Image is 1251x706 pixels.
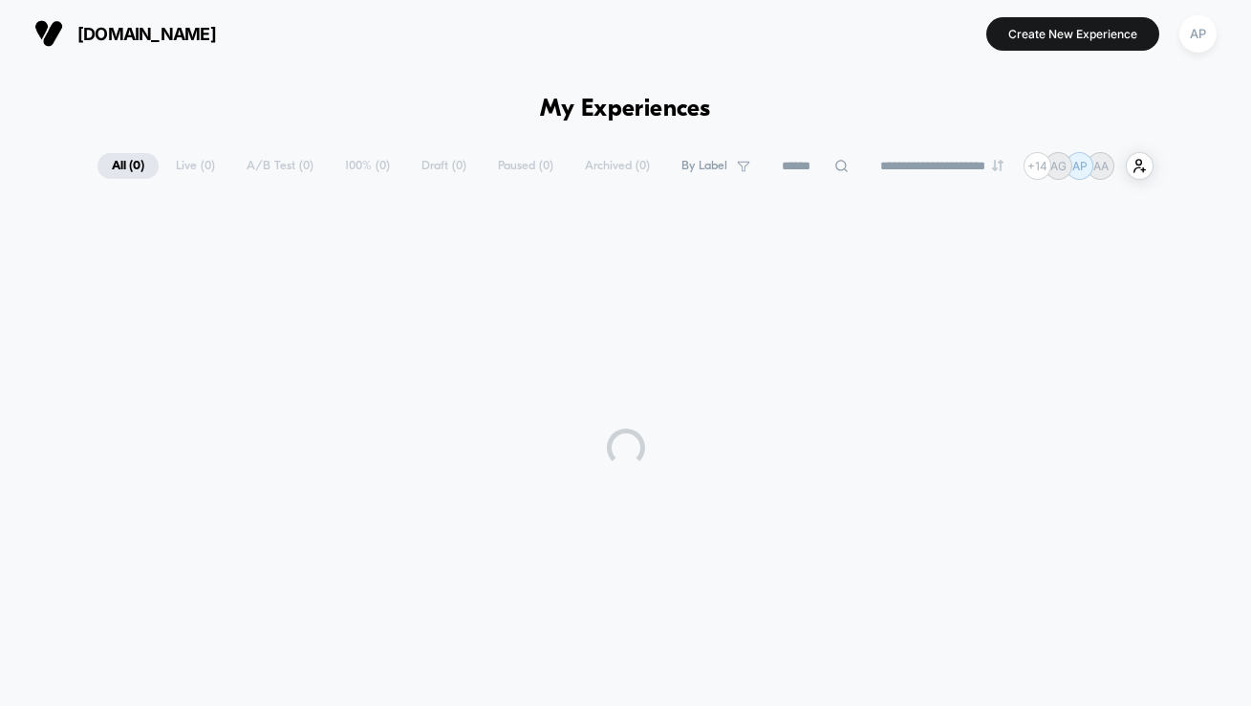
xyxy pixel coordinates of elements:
[986,17,1159,51] button: Create New Experience
[77,24,216,44] span: [DOMAIN_NAME]
[681,159,727,173] span: By Label
[97,153,159,179] span: All ( 0 )
[540,96,711,123] h1: My Experiences
[1174,14,1222,54] button: AP
[29,18,222,49] button: [DOMAIN_NAME]
[1093,159,1109,173] p: AA
[1179,15,1217,53] div: AP
[1024,152,1051,180] div: + 14
[1050,159,1067,173] p: AG
[1072,159,1088,173] p: AP
[34,19,63,48] img: Visually logo
[992,160,1003,171] img: end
